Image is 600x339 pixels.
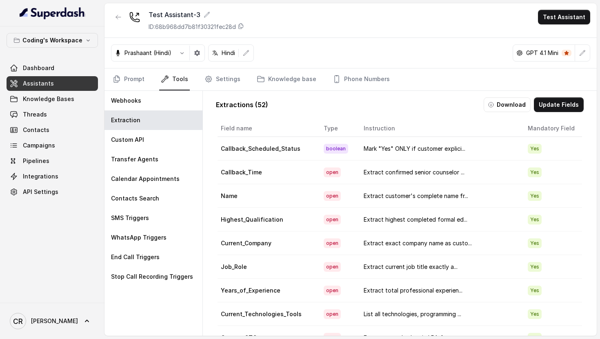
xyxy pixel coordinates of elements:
p: End Call Triggers [111,253,160,261]
td: Extract current job title exactly a... [357,255,521,279]
p: Prashaant (Hindi) [124,49,171,57]
span: Threads [23,110,47,119]
td: Extract total professional experien... [357,279,521,302]
a: Pipelines [7,154,98,168]
a: [PERSON_NAME] [7,310,98,332]
text: CR [13,317,23,326]
th: Mandatory Field [521,120,582,137]
p: SMS Triggers [111,214,149,222]
span: Yes [528,309,542,319]
td: Callback_Time [218,161,317,184]
p: GPT 4.1 Mini [526,49,558,57]
span: Campaigns [23,141,55,150]
td: Name [218,184,317,208]
td: Callback_Scheduled_Status [218,137,317,161]
span: Yes [528,215,542,225]
span: Dashboard [23,64,54,72]
th: Field name [218,120,317,137]
th: Type [317,120,358,137]
a: Dashboard [7,61,98,75]
a: Assistants [7,76,98,91]
p: Extractions ( 52 ) [216,100,268,110]
span: Yes [528,167,542,177]
span: Yes [528,144,542,154]
span: Yes [528,262,542,272]
span: open [324,215,341,225]
span: boolean [324,144,348,154]
td: Extract confirmed senior counselor ... [357,161,521,184]
p: Hindi [222,49,235,57]
a: Knowledge Bases [7,92,98,106]
p: Transfer Agents [111,155,158,163]
img: light.svg [20,7,85,20]
td: List all technologies, programming ... [357,302,521,326]
a: Integrations [7,169,98,184]
p: Webhooks [111,97,141,105]
span: Contacts [23,126,49,134]
p: Calendar Appointments [111,175,180,183]
span: Yes [528,191,542,201]
span: [PERSON_NAME] [31,317,78,325]
th: Instruction [357,120,521,137]
span: Assistants [23,79,54,88]
a: Prompt [111,68,146,90]
td: Extract exact company name as custo... [357,231,521,255]
p: Custom API [111,136,144,144]
td: Highest_Qualification [218,208,317,231]
a: Phone Numbers [331,68,391,90]
svg: openai logo [516,50,523,56]
button: Test Assistant [538,10,590,24]
p: WhatsApp Triggers [111,233,167,242]
div: Test Assistant-3 [149,10,244,20]
span: Knowledge Bases [23,95,74,103]
a: Campaigns [7,138,98,153]
span: Yes [528,238,542,248]
span: API Settings [23,188,58,196]
p: Extraction [111,116,140,124]
p: Contacts Search [111,194,159,203]
button: Coding's Workspace [7,33,98,48]
p: ID: 68b968dd7b81f30321fec28d [149,23,236,31]
a: Tools [159,68,190,90]
a: Settings [203,68,242,90]
span: open [324,167,341,177]
td: Job_Role [218,255,317,279]
td: Mark "Yes" ONLY if customer explici... [357,137,521,161]
button: Download [484,97,531,112]
span: Yes [528,286,542,295]
span: open [324,286,341,295]
span: open [324,262,341,272]
a: Threads [7,107,98,122]
span: open [324,309,341,319]
td: Current_Technologies_Tools [218,302,317,326]
td: Extract highest completed formal ed... [357,208,521,231]
a: Knowledge base [255,68,318,90]
span: Pipelines [23,157,49,165]
p: Coding's Workspace [22,35,82,45]
span: open [324,238,341,248]
p: Stop Call Recording Triggers [111,273,193,281]
span: open [324,191,341,201]
a: API Settings [7,185,98,199]
span: Integrations [23,172,58,181]
td: Current_Company [218,231,317,255]
td: Extract customer's complete name fr... [357,184,521,208]
td: Years_of_Experience [218,279,317,302]
nav: Tabs [111,68,590,90]
button: Update Fields [534,97,584,112]
a: Contacts [7,123,98,137]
